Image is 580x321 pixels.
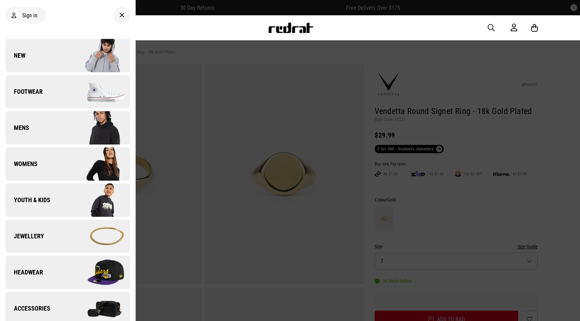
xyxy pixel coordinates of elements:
span: Headwear [6,268,43,277]
span: Womens [6,160,37,168]
a: Mens Company [6,111,130,145]
img: Company [68,74,130,109]
span: Youth & Kids [6,196,50,204]
img: Company [68,110,130,145]
span: Mens [6,124,29,132]
span: New [6,51,25,60]
span: Accessories [6,304,50,313]
a: Womens Company [6,147,130,181]
a: Footwear Company [6,75,130,108]
img: Company [68,183,130,217]
span: Sign in [22,12,37,19]
a: Jewellery Company [6,220,130,253]
img: Redrat logo [268,23,314,33]
a: New Company [6,39,130,72]
img: Company [68,38,130,73]
img: Company [68,219,130,254]
span: Jewellery [6,232,44,240]
span: Footwear [6,88,43,96]
a: Youth & Kids Company [6,183,130,217]
img: Company [68,255,130,290]
a: Headwear Company [6,256,130,289]
img: Company [68,147,130,181]
button: Open LiveChat chat widget [6,3,26,24]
